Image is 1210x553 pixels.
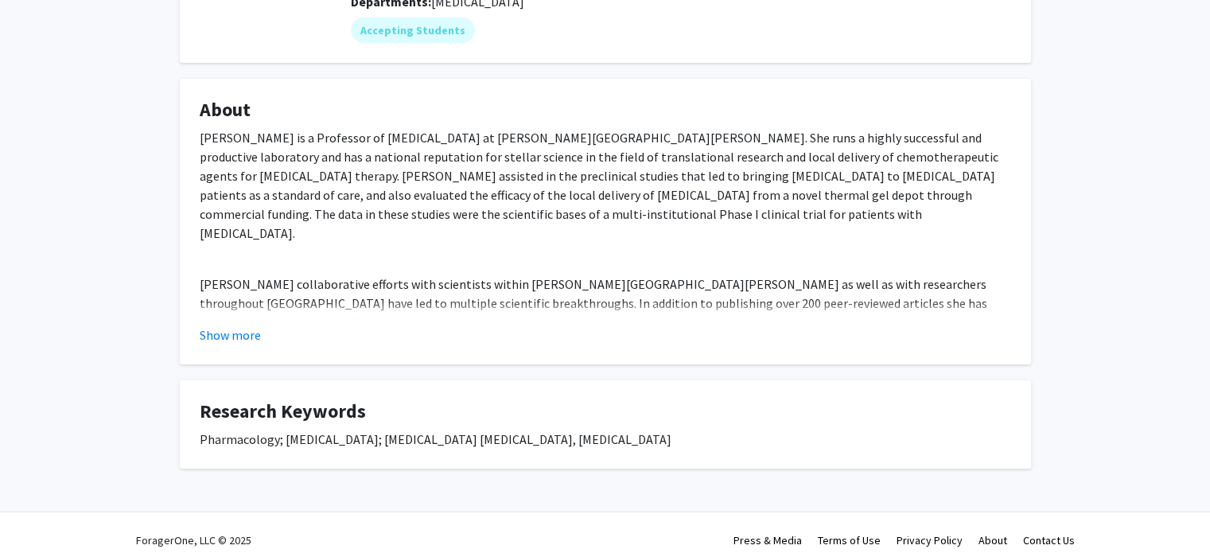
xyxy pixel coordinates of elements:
[200,128,1011,243] p: [PERSON_NAME] is a Professor of [MEDICAL_DATA] at [PERSON_NAME][GEOGRAPHIC_DATA][PERSON_NAME]. Sh...
[733,533,802,547] a: Press & Media
[1023,533,1075,547] a: Contact Us
[200,275,1011,351] p: [PERSON_NAME] collaborative efforts with scientists within [PERSON_NAME][GEOGRAPHIC_DATA][PERSON_...
[200,430,1011,449] div: Pharmacology; [MEDICAL_DATA]; [MEDICAL_DATA] [MEDICAL_DATA], [MEDICAL_DATA]
[979,533,1007,547] a: About
[351,18,475,43] mat-chip: Accepting Students
[200,99,1011,122] h4: About
[897,533,963,547] a: Privacy Policy
[12,481,68,541] iframe: Chat
[200,400,1011,423] h4: Research Keywords
[200,325,261,345] button: Show more
[818,533,881,547] a: Terms of Use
